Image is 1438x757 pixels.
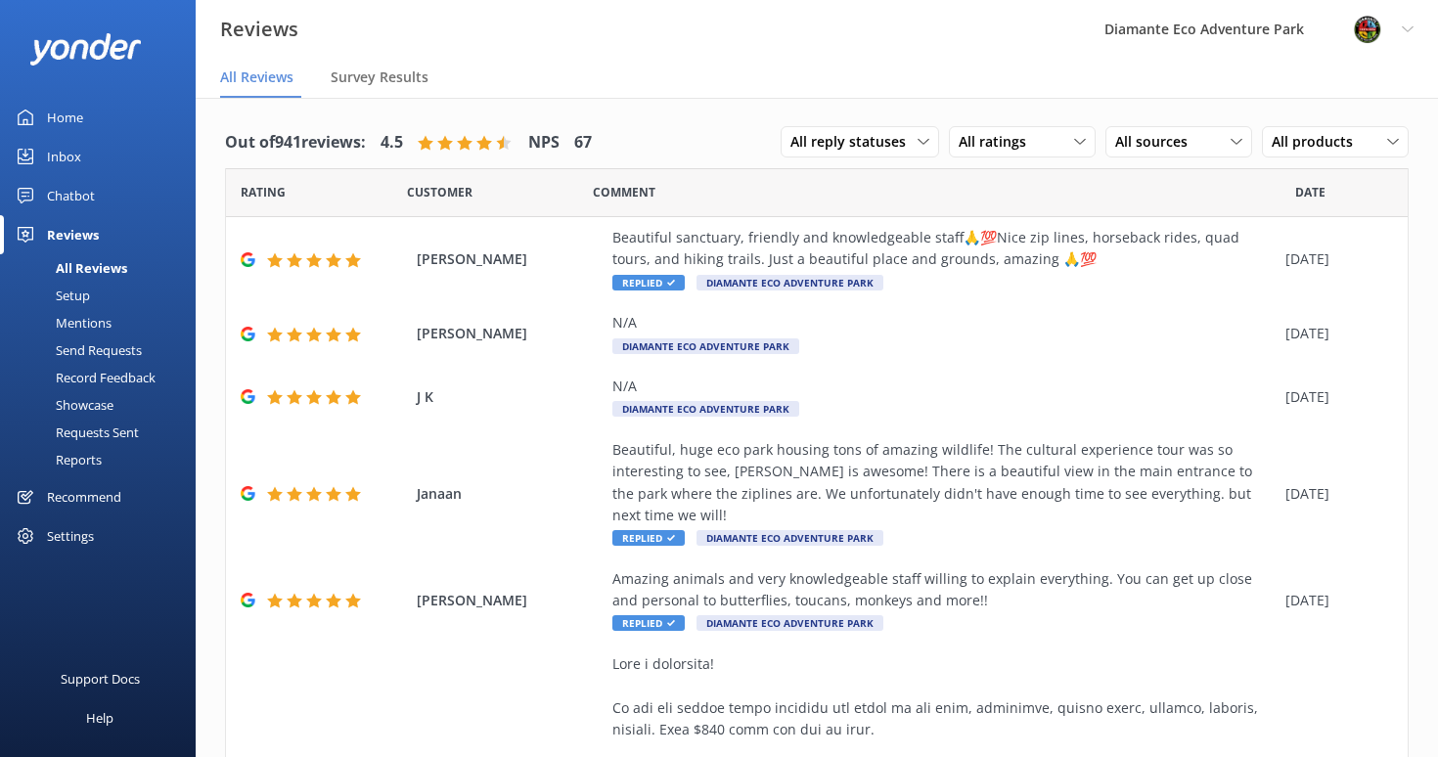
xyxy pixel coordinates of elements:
span: Janaan [417,483,603,505]
img: yonder-white-logo.png [29,33,142,66]
span: Survey Results [331,67,428,87]
span: Diamante Eco Adventure Park [697,615,883,631]
div: N/A [612,376,1276,397]
a: Setup [12,282,196,309]
div: [DATE] [1285,590,1383,611]
div: [DATE] [1285,323,1383,344]
span: J K [417,386,603,408]
div: Record Feedback [12,364,156,391]
div: [DATE] [1285,483,1383,505]
span: All sources [1115,131,1199,153]
span: [PERSON_NAME] [417,590,603,611]
span: Question [593,183,655,201]
div: Requests Sent [12,419,139,446]
span: Diamante Eco Adventure Park [697,275,883,290]
span: All ratings [959,131,1038,153]
div: Showcase [12,391,113,419]
div: All Reviews [12,254,127,282]
span: Replied [612,275,685,290]
div: Reports [12,446,102,473]
a: All Reviews [12,254,196,282]
h4: NPS [528,130,560,156]
div: Setup [12,282,90,309]
div: Beautiful sanctuary, friendly and knowledgeable staff🙏💯Nice zip lines, horseback rides, quad tour... [612,227,1276,271]
span: Replied [612,615,685,631]
div: N/A [612,312,1276,334]
div: [DATE] [1285,248,1383,270]
h4: Out of 941 reviews: [225,130,366,156]
span: All reply statuses [790,131,918,153]
div: Home [47,98,83,137]
a: Record Feedback [12,364,196,391]
div: Settings [47,516,94,556]
div: Chatbot [47,176,95,215]
span: Date [1295,183,1326,201]
div: Support Docs [61,659,140,698]
a: Showcase [12,391,196,419]
h3: Reviews [220,14,298,45]
div: [DATE] [1285,386,1383,408]
div: Send Requests [12,336,142,364]
div: Reviews [47,215,99,254]
span: All Reviews [220,67,293,87]
a: Reports [12,446,196,473]
span: Date [407,183,472,201]
span: Replied [612,530,685,546]
div: Beautiful, huge eco park housing tons of amazing wildlife! The cultural experience tour was so in... [612,439,1276,527]
span: Date [241,183,286,201]
h4: 67 [574,130,592,156]
span: [PERSON_NAME] [417,248,603,270]
span: Diamante Eco Adventure Park [612,338,799,354]
div: Mentions [12,309,112,336]
a: Send Requests [12,336,196,364]
div: Inbox [47,137,81,176]
a: Mentions [12,309,196,336]
img: 831-1756915225.png [1353,15,1382,44]
div: Amazing animals and very knowledgeable staff willing to explain everything. You can get up close ... [612,568,1276,612]
div: Recommend [47,477,121,516]
span: Diamante Eco Adventure Park [612,401,799,417]
div: Help [86,698,113,737]
span: All products [1272,131,1365,153]
span: Diamante Eco Adventure Park [697,530,883,546]
span: [PERSON_NAME] [417,323,603,344]
a: Requests Sent [12,419,196,446]
h4: 4.5 [381,130,403,156]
